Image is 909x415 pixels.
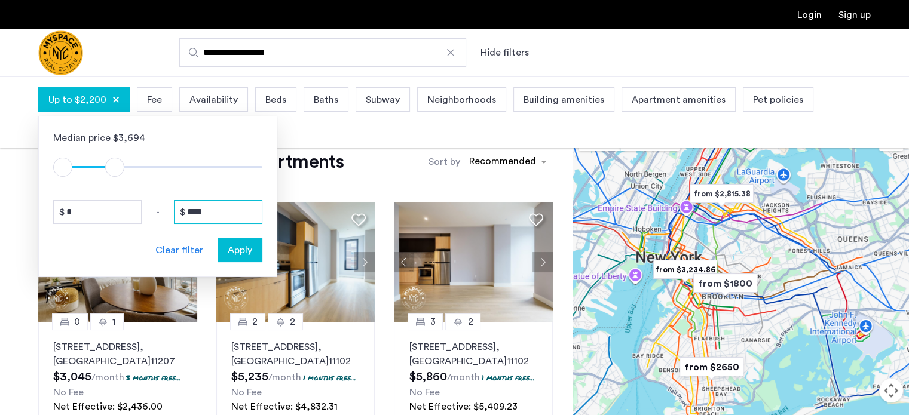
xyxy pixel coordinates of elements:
[53,166,262,168] ngx-slider: ngx-slider
[218,238,262,262] button: button
[179,38,466,67] input: Apartment Search
[53,200,142,224] input: Price from
[48,93,106,107] span: Up to $2,200
[189,93,238,107] span: Availability
[797,10,822,20] a: Login
[38,30,83,75] a: Cazamio Logo
[53,158,72,177] span: ngx-slider
[366,93,400,107] span: Subway
[838,10,871,20] a: Registration
[105,158,124,177] span: ngx-slider-max
[314,93,338,107] span: Baths
[228,243,252,257] span: Apply
[38,30,83,75] img: logo
[155,243,203,257] div: Clear filter
[753,93,803,107] span: Pet policies
[632,93,726,107] span: Apartment amenities
[480,45,529,60] button: Show or hide filters
[265,93,286,107] span: Beds
[174,200,262,224] input: Price to
[427,93,496,107] span: Neighborhoods
[53,131,262,145] div: Median price $3,694
[524,93,604,107] span: Building amenities
[147,93,162,107] span: Fee
[156,205,160,219] span: -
